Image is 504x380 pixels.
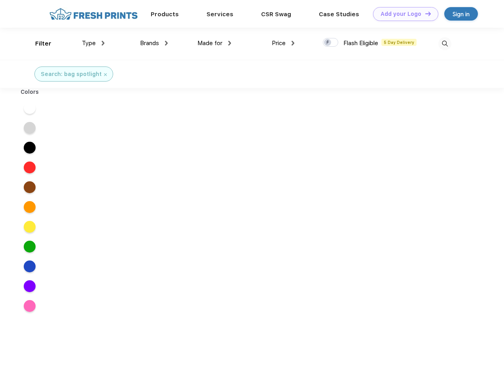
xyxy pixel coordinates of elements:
[41,70,102,78] div: Search: bag spotlight
[140,40,159,47] span: Brands
[47,7,140,21] img: fo%20logo%202.webp
[104,73,107,76] img: filter_cancel.svg
[102,41,104,46] img: dropdown.png
[438,37,451,50] img: desktop_search.svg
[15,88,45,96] div: Colors
[381,11,421,17] div: Add your Logo
[151,11,179,18] a: Products
[82,40,96,47] span: Type
[381,39,417,46] span: 5 Day Delivery
[292,41,294,46] img: dropdown.png
[272,40,286,47] span: Price
[343,40,378,47] span: Flash Eligible
[197,40,222,47] span: Made for
[165,41,168,46] img: dropdown.png
[444,7,478,21] a: Sign in
[228,41,231,46] img: dropdown.png
[453,9,470,19] div: Sign in
[425,11,431,16] img: DT
[35,39,51,48] div: Filter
